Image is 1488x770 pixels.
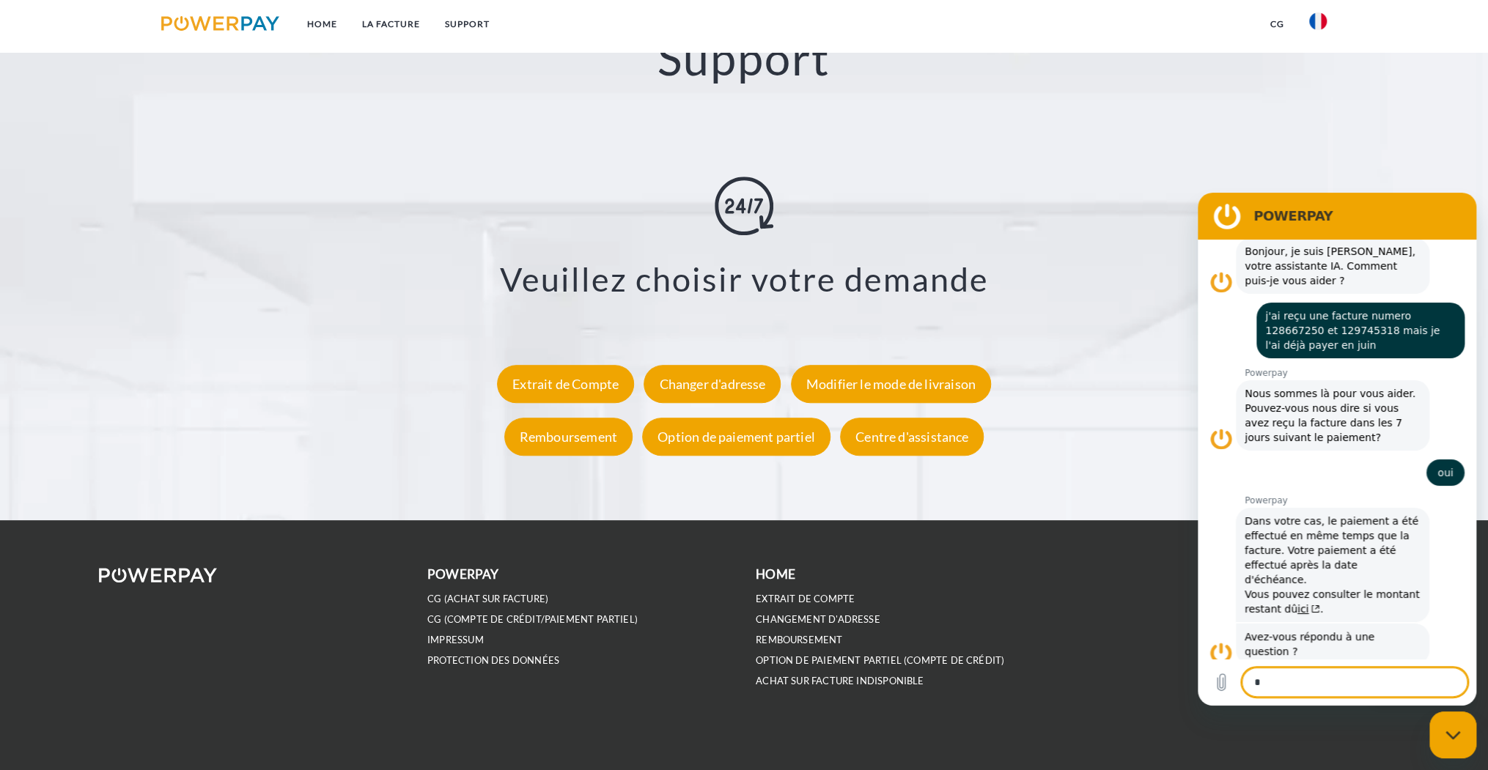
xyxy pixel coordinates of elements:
a: Home [295,11,350,37]
a: Extrait de Compte [493,377,638,393]
a: CG [1258,11,1297,37]
a: Changement d'adresse [756,613,880,626]
div: Centre d'assistance [840,418,984,456]
a: REMBOURSEMENT [756,634,842,646]
a: Support [432,11,502,37]
h3: Veuillez choisir votre demande [93,259,1396,300]
a: Remboursement [501,429,636,445]
a: PROTECTION DES DONNÉES [427,654,559,667]
img: fr [1309,12,1327,30]
div: Remboursement [504,418,633,456]
a: EXTRAIT DE COMPTE [756,593,855,605]
b: POWERPAY [427,566,498,582]
iframe: Fenêtre de messagerie [1198,193,1476,706]
img: logo-powerpay-white.svg [99,568,217,582]
a: Modifier le mode de livraison [787,377,995,393]
a: OPTION DE PAIEMENT PARTIEL (Compte de crédit) [756,654,1004,667]
h2: Support [75,29,1414,87]
div: Extrait de Compte [497,366,634,404]
a: IMPRESSUM [427,634,484,646]
a: LA FACTURE [350,11,432,37]
a: Centre d'assistance [836,429,987,445]
img: logo-powerpay.svg [161,16,279,31]
a: Changer d'adresse [640,377,784,393]
a: Option de paiement partiel [638,429,834,445]
img: online-shopping.svg [715,177,773,235]
div: Modifier le mode de livraison [791,366,991,404]
div: Option de paiement partiel [642,418,830,456]
iframe: Bouton de lancement de la fenêtre de messagerie, conversation en cours [1429,711,1476,758]
a: ACHAT SUR FACTURE INDISPONIBLE [756,675,924,687]
b: Home [756,566,795,582]
a: CG (Compte de crédit/paiement partiel) [427,613,638,626]
a: CG (achat sur facture) [427,593,548,605]
div: Changer d'adresse [644,366,781,404]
